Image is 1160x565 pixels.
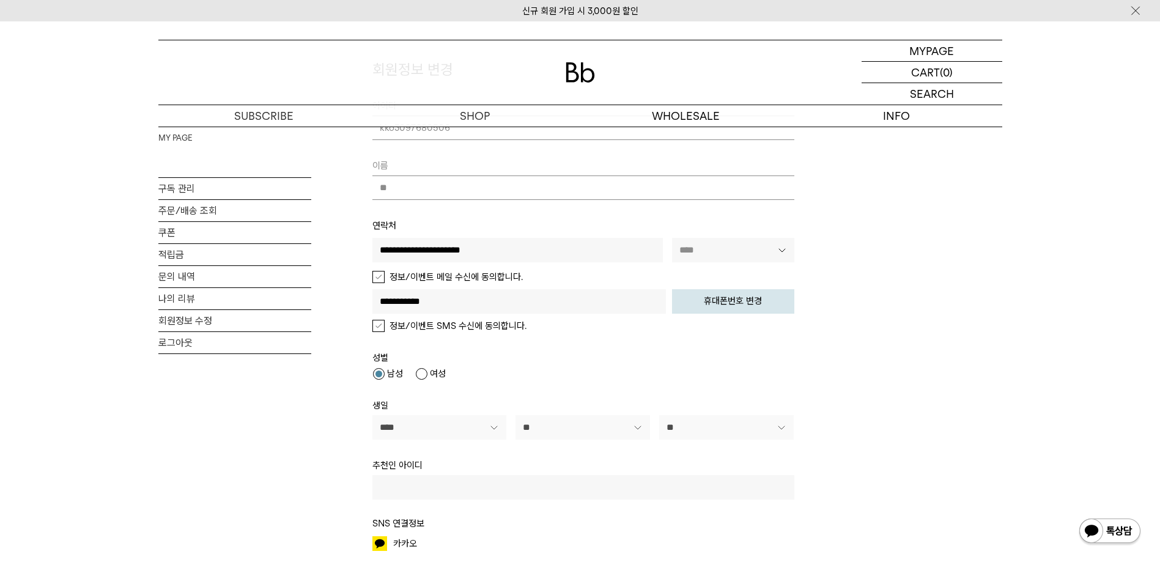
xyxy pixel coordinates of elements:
[372,367,403,380] label: 남성
[158,288,311,309] a: 나의 리뷰
[672,289,794,314] button: 휴대폰번호 변경
[158,105,369,127] a: SUBSCRIBE
[372,352,388,363] span: 성별
[911,62,940,83] p: CART
[158,178,311,199] a: 구독 관리
[372,518,794,531] h3: SNS 연결정보
[1078,517,1142,547] img: 카카오톡 채널 1:1 채팅 버튼
[158,200,311,221] a: 주문/배송 조회
[910,83,954,105] p: SEARCH
[372,320,526,332] label: 정보/이벤트 SMS 수신에 동의합니다.
[158,244,311,265] a: 적립금
[158,332,311,353] a: 로그아웃
[158,222,311,243] a: 쿠폰
[909,40,954,61] p: MYPAGE
[580,105,791,127] p: WHOLESALE
[372,220,396,231] span: 연락처
[862,62,1002,83] a: CART (0)
[372,116,794,140] span: kko3097680506
[791,105,1002,127] p: INFO
[372,160,388,171] span: 이름
[158,132,193,144] a: MY PAGE
[372,271,523,283] label: 정보/이벤트 메일 수신에 동의합니다.
[393,536,417,551] span: 카카오
[372,460,423,471] span: 추천인 아이디
[369,105,580,127] a: SHOP
[522,6,638,17] a: 신규 회원 가입 시 3,000원 할인
[862,40,1002,62] a: MYPAGE
[372,400,388,411] span: 생일
[158,266,311,287] a: 문의 내역
[566,62,595,83] img: 로고
[158,310,311,331] a: 회원정보 수정
[415,367,446,380] label: 여성
[940,62,953,83] p: (0)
